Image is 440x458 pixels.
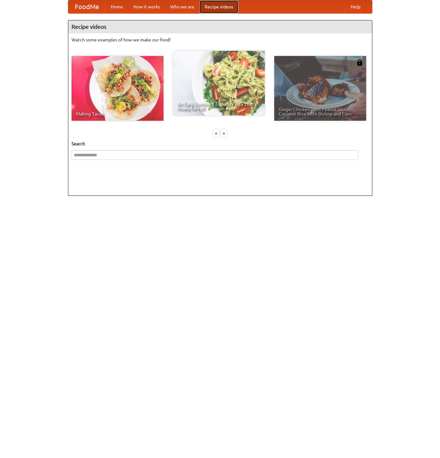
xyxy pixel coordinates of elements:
p: Watch some examples of how we make our food! [72,37,369,43]
span: Making Tacos [76,112,159,116]
a: How it works [128,0,165,13]
h5: Search [72,140,369,147]
img: 483408.png [356,59,363,66]
span: An Easy, Summery Tomato Pasta That's Ready for Fall [177,102,260,111]
a: Home [106,0,128,13]
a: Who we are [165,0,199,13]
a: Making Tacos [72,56,164,121]
a: Help [345,0,366,13]
div: « [213,129,219,137]
div: » [221,129,227,137]
a: Recipe videos [199,0,238,13]
h4: Recipe videos [68,20,372,33]
a: An Easy, Summery Tomato Pasta That's Ready for Fall [173,51,265,116]
a: FoodMe [68,0,106,13]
